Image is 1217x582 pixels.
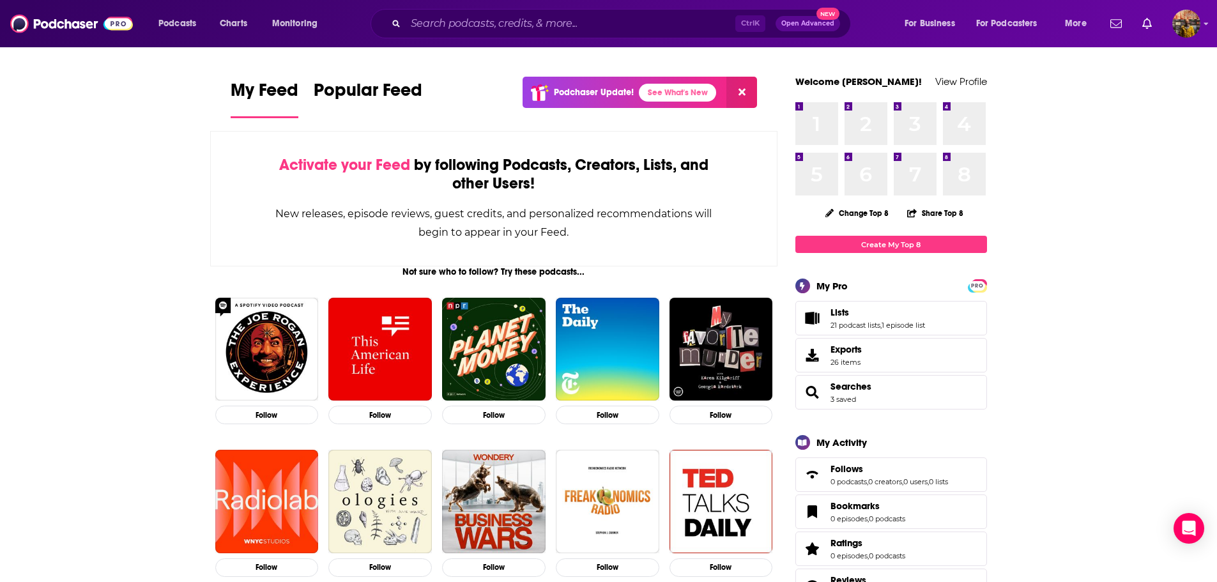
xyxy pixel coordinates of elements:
[830,321,880,330] a: 21 podcast lists
[1065,15,1087,33] span: More
[1137,13,1157,34] a: Show notifications dropdown
[149,13,213,34] button: open menu
[928,477,929,486] span: ,
[970,280,985,290] a: PRO
[670,450,773,553] img: TED Talks Daily
[314,79,422,118] a: Popular Feed
[800,466,825,484] a: Follows
[211,13,255,34] a: Charts
[442,450,546,553] img: Business Wars
[776,16,840,31] button: Open AdvancedNew
[830,537,862,549] span: Ratings
[816,436,867,448] div: My Activity
[10,11,133,36] img: Podchaser - Follow, Share and Rate Podcasts
[869,514,905,523] a: 0 podcasts
[231,79,298,109] span: My Feed
[556,558,659,577] button: Follow
[406,13,735,34] input: Search podcasts, credits, & more...
[215,298,319,401] a: The Joe Rogan Experience
[220,15,247,33] span: Charts
[1105,13,1127,34] a: Show notifications dropdown
[935,75,987,88] a: View Profile
[215,558,319,577] button: Follow
[328,450,432,553] img: Ologies with Alie Ward
[830,551,868,560] a: 0 episodes
[880,321,882,330] span: ,
[210,266,778,277] div: Not sure who to follow? Try these podcasts...
[279,155,410,174] span: Activate your Feed
[800,309,825,327] a: Lists
[328,298,432,401] img: This American Life
[795,494,987,529] span: Bookmarks
[670,298,773,401] img: My Favorite Murder with Karen Kilgariff and Georgia Hardstark
[328,406,432,424] button: Follow
[1056,13,1103,34] button: open menu
[830,514,868,523] a: 0 episodes
[781,20,834,27] span: Open Advanced
[830,500,905,512] a: Bookmarks
[554,87,634,98] p: Podchaser Update!
[868,477,902,486] a: 0 creators
[795,457,987,492] span: Follows
[670,406,773,424] button: Follow
[442,406,546,424] button: Follow
[868,514,869,523] span: ,
[869,551,905,560] a: 0 podcasts
[970,281,985,291] span: PRO
[830,477,867,486] a: 0 podcasts
[830,463,863,475] span: Follows
[830,463,948,475] a: Follows
[830,500,880,512] span: Bookmarks
[800,346,825,364] span: Exports
[328,558,432,577] button: Follow
[816,8,839,20] span: New
[830,358,862,367] span: 26 items
[800,503,825,521] a: Bookmarks
[639,84,716,102] a: See What's New
[556,450,659,553] img: Freakonomics Radio
[1172,10,1200,38] img: User Profile
[795,338,987,372] a: Exports
[556,406,659,424] button: Follow
[795,236,987,253] a: Create My Top 8
[1172,10,1200,38] button: Show profile menu
[442,298,546,401] a: Planet Money
[263,13,334,34] button: open menu
[215,450,319,553] img: Radiolab
[830,381,871,392] a: Searches
[882,321,925,330] a: 1 episode list
[1174,513,1204,544] div: Open Intercom Messenger
[556,298,659,401] img: The Daily
[830,344,862,355] span: Exports
[800,540,825,558] a: Ratings
[795,75,922,88] a: Welcome [PERSON_NAME]!
[795,375,987,410] span: Searches
[272,15,318,33] span: Monitoring
[158,15,196,33] span: Podcasts
[902,477,903,486] span: ,
[929,477,948,486] a: 0 lists
[830,395,856,404] a: 3 saved
[383,9,863,38] div: Search podcasts, credits, & more...
[818,205,897,221] button: Change Top 8
[816,280,848,292] div: My Pro
[968,13,1056,34] button: open menu
[442,558,546,577] button: Follow
[907,201,964,226] button: Share Top 8
[830,537,905,549] a: Ratings
[795,532,987,566] span: Ratings
[670,558,773,577] button: Follow
[275,156,714,193] div: by following Podcasts, Creators, Lists, and other Users!
[795,301,987,335] span: Lists
[976,15,1037,33] span: For Podcasters
[896,13,971,34] button: open menu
